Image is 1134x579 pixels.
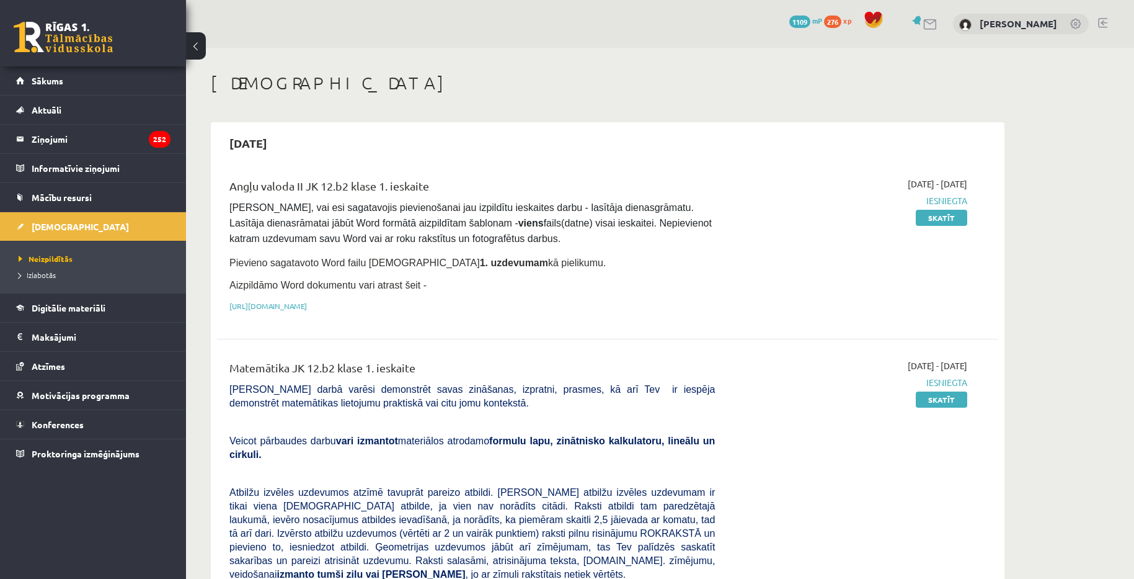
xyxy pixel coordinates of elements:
[217,128,280,158] h2: [DATE]
[32,104,61,115] span: Aktuāli
[908,177,967,191] span: [DATE] - [DATE]
[32,323,171,351] legend: Maksājumi
[19,254,73,264] span: Neizpildītās
[16,183,171,212] a: Mācību resursi
[229,436,715,460] b: formulu lapu, zinātnisko kalkulatoru, lineālu un cirkuli.
[916,210,967,226] a: Skatīt
[789,16,822,25] a: 1109 mP
[16,125,171,153] a: Ziņojumi252
[149,131,171,148] i: 252
[32,361,65,372] span: Atzīmes
[518,218,544,228] strong: viens
[812,16,822,25] span: mP
[229,280,427,290] span: Aizpildāmo Word dokumentu vari atrast šeit -
[19,269,174,281] a: Izlabotās
[32,125,171,153] legend: Ziņojumi
[16,352,171,380] a: Atzīmes
[211,73,1004,94] h1: [DEMOGRAPHIC_DATA]
[32,448,140,459] span: Proktoringa izmēģinājums
[916,392,967,408] a: Skatīt
[32,192,92,203] span: Mācību resursi
[229,359,715,382] div: Matemātika JK 12.b2 klase 1. ieskaite
[32,221,129,232] span: [DEMOGRAPHIC_DATA]
[980,17,1057,30] a: [PERSON_NAME]
[16,323,171,351] a: Maksājumi
[32,154,171,182] legend: Informatīvie ziņojumi
[16,294,171,322] a: Digitālie materiāli
[733,376,967,389] span: Iesniegta
[824,16,841,28] span: 276
[16,212,171,241] a: [DEMOGRAPHIC_DATA]
[32,75,63,86] span: Sākums
[229,384,715,408] span: [PERSON_NAME] darbā varēsi demonstrēt savas zināšanas, izpratni, prasmes, kā arī Tev ir iespēja d...
[908,359,967,372] span: [DATE] - [DATE]
[229,202,714,244] span: [PERSON_NAME], vai esi sagatavojis pievienošanai jau izpildītu ieskaites darbu - lasītāja dienasg...
[14,22,113,53] a: Rīgas 1. Tālmācības vidusskola
[229,436,715,460] span: Veicot pārbaudes darbu materiālos atrodamo
[959,19,972,31] img: Mārtiņš Ķeizars-Baltacis
[336,436,398,446] b: vari izmantot
[16,96,171,124] a: Aktuāli
[229,177,715,200] div: Angļu valoda II JK 12.b2 klase 1. ieskaite
[229,258,606,268] span: Pievieno sagatavoto Word failu [DEMOGRAPHIC_DATA] kā pielikumu.
[789,16,810,28] span: 1109
[824,16,857,25] a: 276 xp
[843,16,851,25] span: xp
[16,154,171,182] a: Informatīvie ziņojumi
[16,66,171,95] a: Sākums
[32,390,130,401] span: Motivācijas programma
[733,194,967,207] span: Iesniegta
[16,439,171,468] a: Proktoringa izmēģinājums
[32,302,105,313] span: Digitālie materiāli
[19,253,174,264] a: Neizpildītās
[19,270,56,280] span: Izlabotās
[480,258,548,268] strong: 1. uzdevumam
[32,419,84,430] span: Konferences
[16,381,171,410] a: Motivācijas programma
[229,301,307,311] a: [URL][DOMAIN_NAME]
[16,410,171,439] a: Konferences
